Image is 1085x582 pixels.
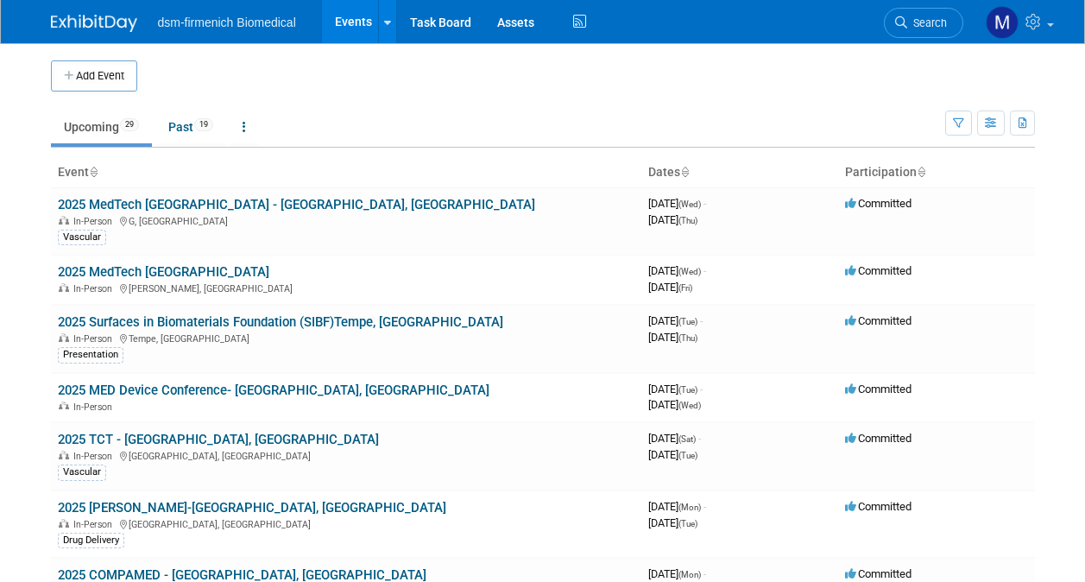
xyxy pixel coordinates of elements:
span: Committed [845,197,912,210]
img: In-Person Event [59,216,69,225]
span: - [700,314,703,327]
span: In-Person [73,402,117,413]
span: - [698,432,701,445]
span: (Sat) [678,434,696,444]
span: (Wed) [678,267,701,276]
a: Sort by Participation Type [917,165,925,179]
span: 29 [120,118,139,131]
img: Melanie Davison [986,6,1019,39]
div: Tempe, [GEOGRAPHIC_DATA] [58,331,634,345]
span: [DATE] [648,213,697,226]
a: 2025 [PERSON_NAME]-[GEOGRAPHIC_DATA], [GEOGRAPHIC_DATA] [58,500,446,516]
span: In-Person [73,216,117,227]
span: - [703,197,706,210]
span: [DATE] [648,500,706,513]
a: Past19 [155,111,226,143]
span: (Mon) [678,570,701,579]
a: 2025 TCT - [GEOGRAPHIC_DATA], [GEOGRAPHIC_DATA] [58,432,379,447]
a: Sort by Start Date [680,165,689,179]
th: Participation [838,158,1035,187]
span: [DATE] [648,331,697,344]
span: Committed [845,432,912,445]
img: In-Person Event [59,519,69,528]
span: dsm-firmenich Biomedical [158,16,296,29]
span: In-Person [73,519,117,530]
div: Vascular [58,465,106,480]
a: 2025 MedTech [GEOGRAPHIC_DATA] - [GEOGRAPHIC_DATA], [GEOGRAPHIC_DATA] [58,197,535,212]
span: (Tue) [678,317,697,326]
div: [PERSON_NAME], [GEOGRAPHIC_DATA] [58,281,634,294]
span: [DATE] [648,281,692,294]
div: Vascular [58,230,106,245]
span: Search [907,16,947,29]
span: [DATE] [648,314,703,327]
span: In-Person [73,283,117,294]
img: In-Person Event [59,451,69,459]
span: (Tue) [678,519,697,528]
span: 19 [194,118,213,131]
a: 2025 MED Device Conference- [GEOGRAPHIC_DATA], [GEOGRAPHIC_DATA] [58,383,489,398]
span: Committed [845,383,912,395]
a: 2025 MedTech [GEOGRAPHIC_DATA] [58,264,269,280]
span: (Tue) [678,451,697,460]
span: (Thu) [678,216,697,225]
span: - [700,383,703,395]
span: [DATE] [648,516,697,529]
div: [GEOGRAPHIC_DATA], [GEOGRAPHIC_DATA] [58,448,634,462]
span: (Mon) [678,503,701,512]
th: Dates [641,158,838,187]
a: Sort by Event Name [89,165,98,179]
img: ExhibitDay [51,15,137,32]
span: - [703,567,706,580]
span: [DATE] [648,383,703,395]
span: [DATE] [648,448,697,461]
span: (Tue) [678,385,697,395]
div: G, [GEOGRAPHIC_DATA] [58,213,634,227]
img: In-Person Event [59,283,69,292]
span: Committed [845,567,912,580]
span: [DATE] [648,567,706,580]
span: (Thu) [678,333,697,343]
span: Committed [845,500,912,513]
div: [GEOGRAPHIC_DATA], [GEOGRAPHIC_DATA] [58,516,634,530]
span: [DATE] [648,197,706,210]
button: Add Event [51,60,137,92]
span: (Wed) [678,401,701,410]
span: In-Person [73,451,117,462]
span: In-Person [73,333,117,345]
div: Presentation [58,347,123,363]
img: In-Person Event [59,402,69,410]
span: Committed [845,314,912,327]
a: 2025 Surfaces in Biomaterials Foundation (SIBF)Tempe, [GEOGRAPHIC_DATA] [58,314,503,330]
img: In-Person Event [59,333,69,342]
span: [DATE] [648,432,701,445]
span: - [703,264,706,277]
span: - [703,500,706,513]
span: (Fri) [678,283,692,293]
span: Committed [845,264,912,277]
a: Search [884,8,963,38]
div: Drug Delivery [58,533,124,548]
span: (Wed) [678,199,701,209]
span: [DATE] [648,398,701,411]
a: Upcoming29 [51,111,152,143]
th: Event [51,158,641,187]
span: [DATE] [648,264,706,277]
